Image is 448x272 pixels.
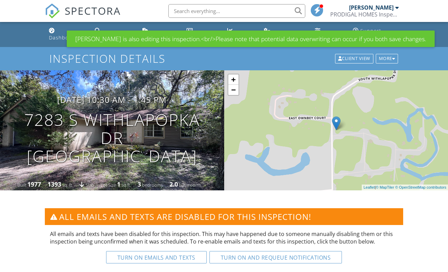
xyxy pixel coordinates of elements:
[117,180,120,188] div: 1
[228,85,239,95] a: Zoom out
[57,95,167,104] h3: [DATE] 10:30 am - 1:45 pm
[11,111,213,165] h1: 7283 S Withlapopka Dr [GEOGRAPHIC_DATA]
[209,251,342,263] button: Turn on and Requeue Notifications
[335,54,373,63] div: Client View
[101,182,116,188] span: Lot Size
[62,182,73,188] span: sq. ft.
[312,25,345,44] a: Settings
[350,25,402,44] a: Support Center
[106,251,207,263] button: Turn on emails and texts
[140,25,178,44] a: Templates
[121,182,131,188] span: sq.ft.
[65,3,121,18] span: SPECTORA
[48,180,61,188] div: 1393
[169,180,178,188] div: 2.0
[395,185,446,189] a: © OpenStreetMap contributors
[45,9,121,24] a: SPECTORA
[184,25,219,44] a: Contacts
[349,4,394,11] div: [PERSON_NAME]
[50,230,398,246] p: All emails and texts have been disabled for this inspection. This may have happened due to someon...
[45,3,60,19] img: The Best Home Inspection Software - Spectora
[27,180,41,188] div: 1977
[46,25,87,44] a: Dashboard
[225,25,255,44] a: Metrics
[376,54,398,63] div: More
[363,185,375,189] a: Leaflet
[86,182,94,188] span: slab
[334,55,375,61] a: Client View
[67,31,435,47] div: [PERSON_NAME] is also editing this inspection.<br/>Please note that potential data overwriting ca...
[168,4,305,18] input: Search everything...
[362,185,448,190] div: |
[228,74,239,85] a: Zoom in
[261,25,307,44] a: Automations (Basic)
[49,52,399,64] h1: Inspection Details
[142,182,163,188] span: bedrooms
[330,11,399,18] div: PRODIGAL HOMES Inspection + Consulting
[179,182,201,188] span: bathrooms
[45,208,403,225] h3: All emails and texts are disabled for this inspection!
[138,180,141,188] div: 3
[376,185,394,189] a: © MapTiler
[49,34,77,41] div: Dashboard
[17,182,26,188] span: Built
